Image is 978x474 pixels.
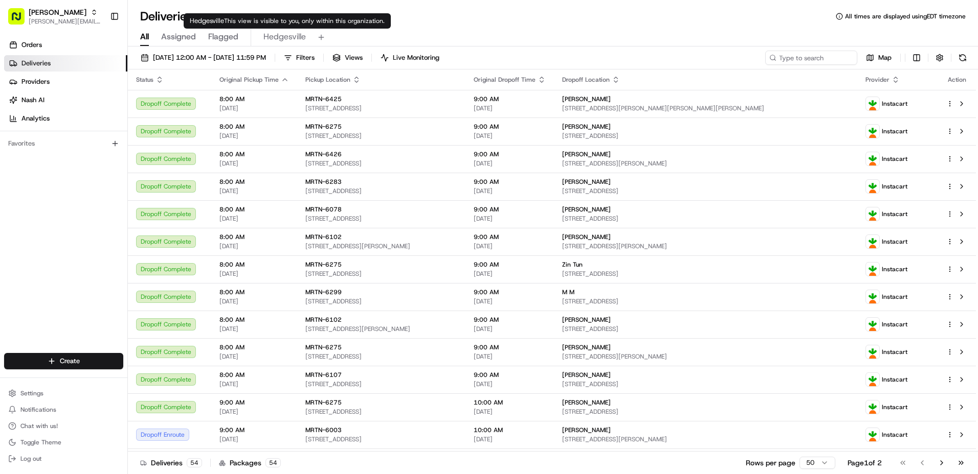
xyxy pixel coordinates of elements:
[305,150,342,158] span: MRTN-6426
[10,10,31,31] img: Nash
[219,233,289,241] span: 8:00 AM
[882,431,907,439] span: Instacart
[21,114,50,123] span: Analytics
[219,205,289,214] span: 8:00 AM
[305,233,342,241] span: MRTN-6102
[305,380,457,388] span: [STREET_ADDRESS]
[562,205,611,214] span: [PERSON_NAME]
[474,187,546,195] span: [DATE]
[136,76,153,84] span: Status
[474,95,546,103] span: 9:00 AM
[305,371,342,379] span: MRTN-6107
[4,55,127,72] a: Deliveries
[219,150,289,158] span: 8:00 AM
[562,242,849,250] span: [STREET_ADDRESS][PERSON_NAME]
[861,51,896,65] button: Map
[305,215,457,223] span: [STREET_ADDRESS]
[20,422,58,430] span: Chat with us!
[845,12,966,20] span: All times are displayed using EDT timezone
[219,398,289,407] span: 9:00 AM
[219,297,289,305] span: [DATE]
[305,398,342,407] span: MRTN-6275
[20,406,56,414] span: Notifications
[219,187,289,195] span: [DATE]
[140,31,149,43] span: All
[6,144,82,162] a: 📗Knowledge Base
[140,458,202,468] div: Deliveries
[866,235,879,248] img: profile_instacart_ahold_partner.png
[305,435,457,443] span: [STREET_ADDRESS]
[219,260,289,269] span: 8:00 AM
[305,178,342,186] span: MRTN-6283
[305,408,457,416] span: [STREET_ADDRESS]
[305,325,457,333] span: [STREET_ADDRESS][PERSON_NAME]
[946,76,968,84] div: Action
[219,371,289,379] span: 8:00 AM
[474,343,546,351] span: 9:00 AM
[305,104,457,112] span: [STREET_ADDRESS]
[305,343,342,351] span: MRTN-6275
[474,398,546,407] span: 10:00 AM
[562,95,611,103] span: [PERSON_NAME]
[882,238,907,246] span: Instacart
[29,7,86,17] button: [PERSON_NAME]
[305,297,457,305] span: [STREET_ADDRESS]
[4,435,123,449] button: Toggle Theme
[305,205,342,214] span: MRTN-6078
[219,215,289,223] span: [DATE]
[474,435,546,443] span: [DATE]
[746,458,795,468] p: Rows per page
[82,144,168,162] a: 💻API Documentation
[866,152,879,165] img: profile_instacart_ahold_partner.png
[97,148,164,158] span: API Documentation
[219,76,279,84] span: Original Pickup Time
[305,76,350,84] span: Pickup Location
[219,242,289,250] span: [DATE]
[10,149,18,157] div: 📗
[72,173,124,181] a: Powered byPylon
[219,288,289,296] span: 8:00 AM
[219,343,289,351] span: 8:00 AM
[882,403,907,411] span: Instacart
[20,438,61,446] span: Toggle Theme
[10,41,186,57] p: Welcome 👋
[882,100,907,108] span: Instacart
[562,123,611,131] span: [PERSON_NAME]
[21,77,50,86] span: Providers
[219,426,289,434] span: 9:00 AM
[208,31,238,43] span: Flagged
[882,182,907,191] span: Instacart
[153,53,266,62] span: [DATE] 12:00 AM - [DATE] 11:59 PM
[474,325,546,333] span: [DATE]
[882,210,907,218] span: Instacart
[474,242,546,250] span: [DATE]
[562,380,849,388] span: [STREET_ADDRESS]
[562,187,849,195] span: [STREET_ADDRESS]
[219,132,289,140] span: [DATE]
[279,51,319,65] button: Filters
[219,123,289,131] span: 8:00 AM
[562,104,849,112] span: [STREET_ADDRESS][PERSON_NAME][PERSON_NAME][PERSON_NAME]
[562,398,611,407] span: [PERSON_NAME]
[765,51,857,65] input: Type to search
[263,31,306,43] span: Hedgesville
[955,51,970,65] button: Refresh
[562,352,849,361] span: [STREET_ADDRESS][PERSON_NAME]
[305,352,457,361] span: [STREET_ADDRESS]
[882,127,907,135] span: Instacart
[174,101,186,113] button: Start new chat
[866,400,879,414] img: profile_instacart_ahold_partner.png
[866,97,879,110] img: profile_instacart_ahold_partner.png
[474,260,546,269] span: 9:00 AM
[882,155,907,163] span: Instacart
[21,59,51,68] span: Deliveries
[4,4,106,29] button: [PERSON_NAME][PERSON_NAME][EMAIL_ADDRESS][PERSON_NAME][DOMAIN_NAME]
[102,173,124,181] span: Pylon
[562,132,849,140] span: [STREET_ADDRESS]
[35,108,129,116] div: We're available if you need us!
[305,426,342,434] span: MRTN-6003
[4,402,123,417] button: Notifications
[474,76,536,84] span: Original Dropoff Time
[305,187,457,195] span: [STREET_ADDRESS]
[20,455,41,463] span: Log out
